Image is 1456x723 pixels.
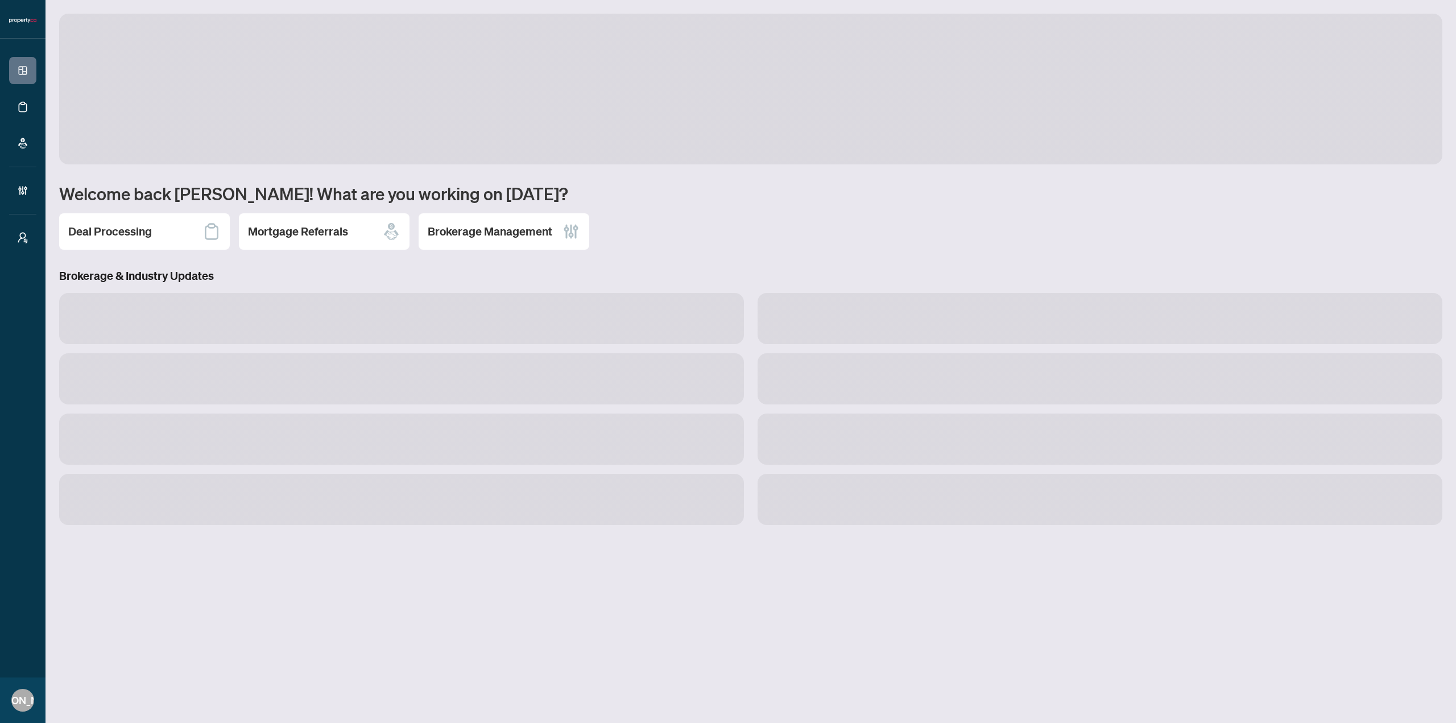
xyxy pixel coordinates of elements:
[59,268,1442,284] h3: Brokerage & Industry Updates
[428,224,552,239] h2: Brokerage Management
[248,224,348,239] h2: Mortgage Referrals
[59,183,1442,204] h1: Welcome back [PERSON_NAME]! What are you working on [DATE]?
[68,224,152,239] h2: Deal Processing
[17,232,28,243] span: user-switch
[9,17,36,24] img: logo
